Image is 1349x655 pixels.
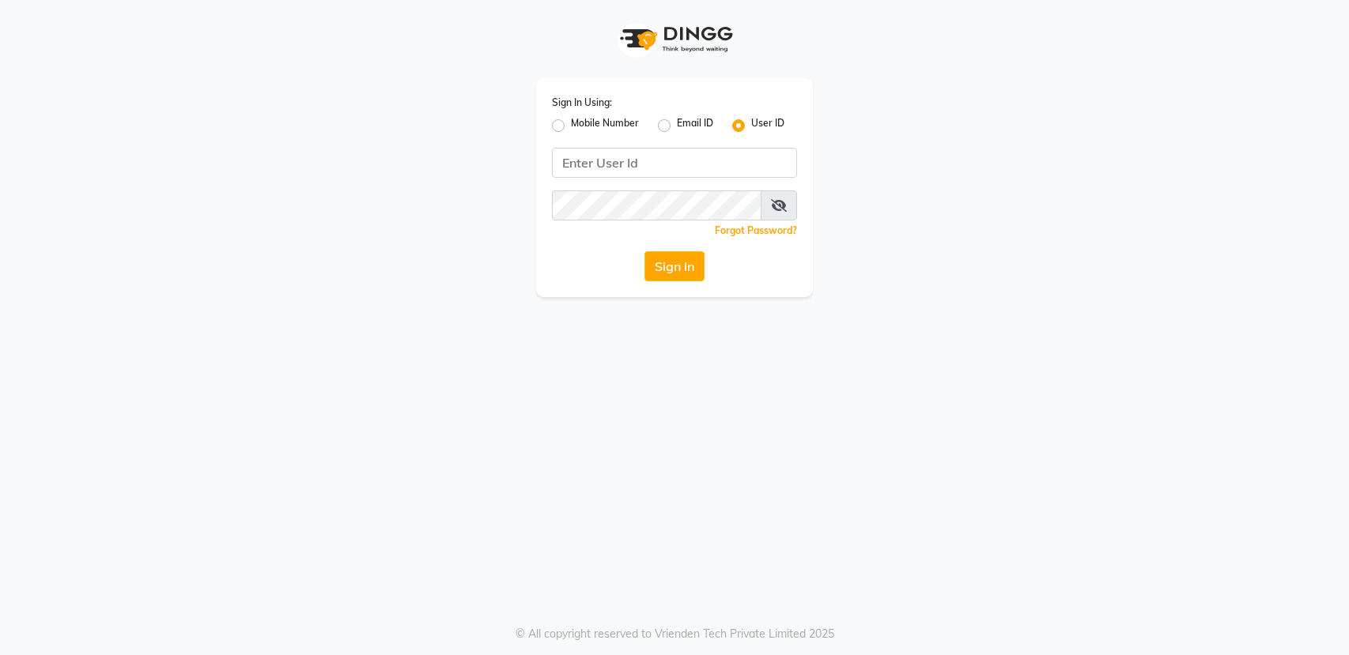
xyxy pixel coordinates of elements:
[552,96,612,110] label: Sign In Using:
[677,116,713,135] label: Email ID
[552,190,761,220] input: Username
[644,251,705,281] button: Sign In
[571,116,639,135] label: Mobile Number
[552,148,797,178] input: Username
[751,116,784,135] label: User ID
[611,16,738,62] img: logo1.svg
[715,224,797,236] a: Forgot Password?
